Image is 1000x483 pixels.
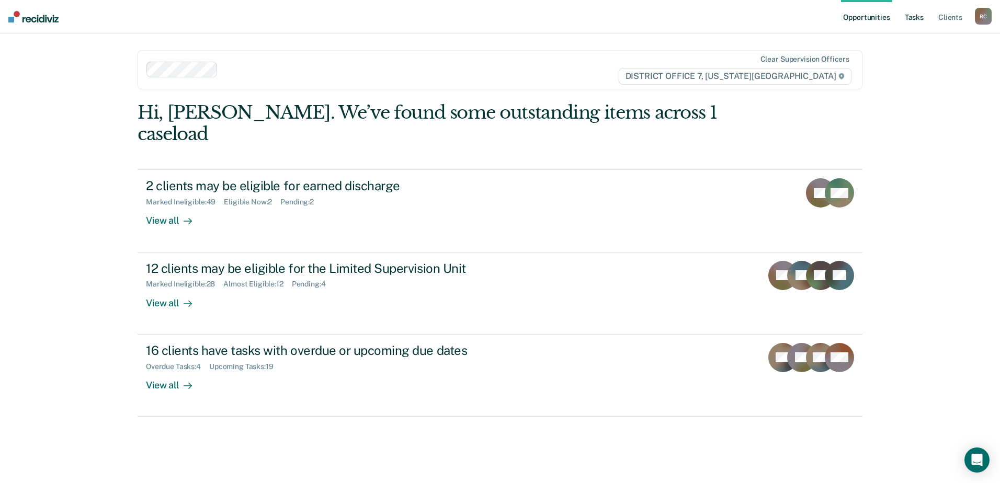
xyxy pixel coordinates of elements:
[619,68,851,85] span: DISTRICT OFFICE 7, [US_STATE][GEOGRAPHIC_DATA]
[138,169,862,252] a: 2 clients may be eligible for earned dischargeMarked Ineligible:49Eligible Now:2Pending:2View all
[146,198,224,206] div: Marked Ineligible : 49
[975,8,992,25] div: R C
[146,289,204,309] div: View all
[146,371,204,391] div: View all
[209,362,282,371] div: Upcoming Tasks : 19
[146,261,513,276] div: 12 clients may be eligible for the Limited Supervision Unit
[138,252,862,335] a: 12 clients may be eligible for the Limited Supervision UnitMarked Ineligible:28Almost Eligible:12...
[146,343,513,358] div: 16 clients have tasks with overdue or upcoming due dates
[964,447,990,473] div: Open Intercom Messenger
[138,335,862,417] a: 16 clients have tasks with overdue or upcoming due datesOverdue Tasks:4Upcoming Tasks:19View all
[8,11,59,22] img: Recidiviz
[138,102,718,145] div: Hi, [PERSON_NAME]. We’ve found some outstanding items across 1 caseload
[146,178,513,193] div: 2 clients may be eligible for earned discharge
[146,206,204,227] div: View all
[280,198,322,206] div: Pending : 2
[760,55,849,64] div: Clear supervision officers
[975,8,992,25] button: RC
[223,280,292,289] div: Almost Eligible : 12
[146,362,209,371] div: Overdue Tasks : 4
[224,198,280,206] div: Eligible Now : 2
[146,280,223,289] div: Marked Ineligible : 28
[292,280,334,289] div: Pending : 4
